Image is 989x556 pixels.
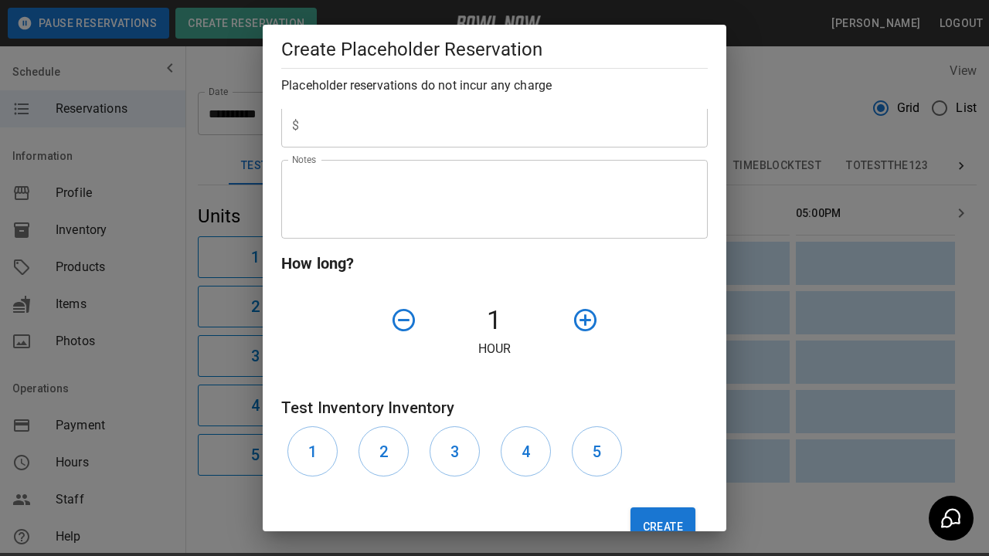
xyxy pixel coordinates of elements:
h4: 1 [423,304,566,337]
h6: 3 [450,439,459,464]
h6: Placeholder reservations do not incur any charge [281,75,708,97]
h6: 4 [522,439,530,464]
h5: Create Placeholder Reservation [281,37,708,62]
h6: How long? [281,251,708,276]
h6: 2 [379,439,388,464]
h6: Test Inventory Inventory [281,395,708,420]
p: Hour [281,340,708,358]
button: 3 [430,426,480,476]
h6: 1 [308,439,317,464]
h6: 5 [593,439,601,464]
button: Create [630,507,695,546]
p: $ [292,117,299,135]
button: 4 [501,426,551,476]
button: 5 [572,426,622,476]
button: 2 [359,426,409,476]
button: 1 [287,426,338,476]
